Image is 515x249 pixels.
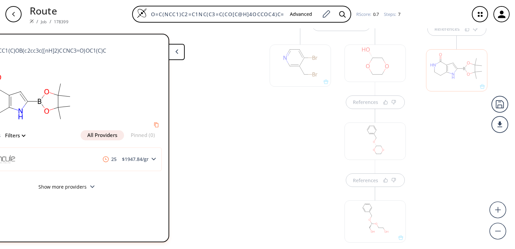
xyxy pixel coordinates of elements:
[124,130,162,140] button: Pinned (0)
[397,11,400,17] span: 7
[372,11,379,17] span: 0.7
[284,8,317,21] button: Advanced
[100,156,119,162] span: 25
[151,119,162,130] button: Copy to clipboard
[30,19,34,23] img: Spaya logo
[50,18,51,25] li: /
[137,8,147,18] img: Logo Spaya
[119,157,151,162] span: $ 1947.84 /gr
[30,3,68,18] p: Route
[81,130,124,140] button: All Providers
[41,19,47,25] a: Job
[1,133,25,138] button: Filters
[103,156,109,162] img: clock
[54,19,68,25] a: 178399
[36,18,38,25] li: /
[147,11,284,18] input: Enter SMILES
[384,12,400,17] div: Steps :
[356,12,379,17] div: RScore :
